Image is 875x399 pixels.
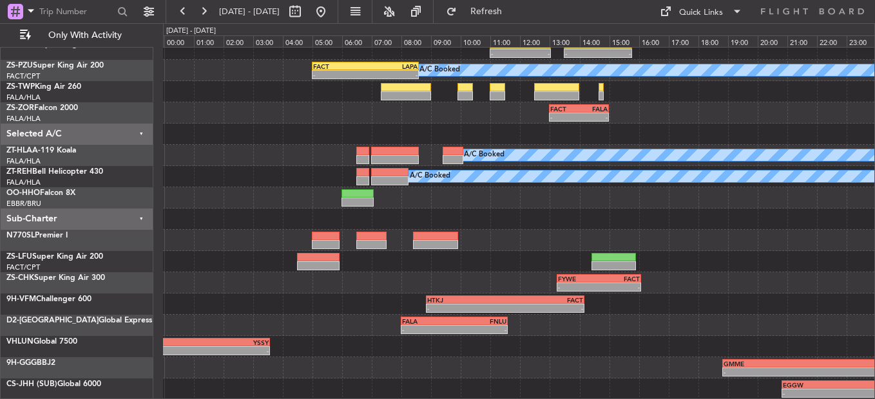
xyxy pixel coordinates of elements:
[550,113,579,121] div: -
[402,317,454,325] div: FALA
[419,60,460,80] div: A/C Booked
[427,296,505,304] div: HTKJ
[610,35,639,47] div: 15:00
[6,189,75,197] a: OO-HHOFalcon 8X
[6,274,105,282] a: ZS-CHKSuper King Air 300
[491,50,520,57] div: -
[521,50,550,57] div: -
[6,232,35,239] span: N770SL
[6,199,41,209] a: EBBR/BRU
[6,62,33,70] span: ZS-PZU
[6,114,41,124] a: FALA/HLA
[550,105,579,113] div: FACT
[6,104,78,112] a: ZS-ZORFalcon 2000
[83,339,269,346] div: YSSY
[34,31,136,40] span: Only With Activity
[454,326,506,333] div: -
[520,35,550,47] div: 12:00
[6,83,81,91] a: ZS-TWPKing Air 260
[758,35,787,47] div: 20:00
[427,304,505,312] div: -
[550,35,579,47] div: 13:00
[164,35,194,47] div: 00:00
[505,296,583,304] div: FACT
[410,167,450,186] div: A/C Booked
[166,26,216,37] div: [DATE] - [DATE]
[558,275,599,283] div: FYWE
[459,7,514,16] span: Refresh
[365,62,418,70] div: LAPA
[579,113,608,121] div: -
[461,35,490,47] div: 10:00
[464,145,505,165] div: A/C Booked
[14,25,140,46] button: Only With Activity
[724,368,865,376] div: -
[6,317,99,324] span: D2-[GEOGRAPHIC_DATA]
[365,71,418,79] div: -
[6,156,41,166] a: FALA/HLA
[402,326,454,333] div: -
[6,338,77,346] a: VHLUNGlobal 7500
[558,283,599,291] div: -
[6,93,41,102] a: FALA/HLA
[599,275,639,283] div: FACT
[6,295,91,303] a: 9H-VFMChallenger 600
[219,6,280,17] span: [DATE] - [DATE]
[6,253,103,261] a: ZS-LFUSuper King Air 200
[283,35,312,47] div: 04:00
[194,35,224,47] div: 01:00
[599,283,639,291] div: -
[224,35,253,47] div: 02:00
[431,35,461,47] div: 09:00
[565,50,598,57] div: -
[6,189,40,197] span: OO-HHO
[6,317,152,324] a: D2-[GEOGRAPHIC_DATA]Global Express
[6,147,32,154] span: ZT-HLA
[6,253,32,261] span: ZS-LFU
[6,83,35,91] span: ZS-TWP
[579,105,608,113] div: FALA
[6,338,34,346] span: VHLUN
[440,1,517,22] button: Refresh
[787,35,817,47] div: 21:00
[580,35,610,47] div: 14:00
[669,35,698,47] div: 17:00
[6,295,36,303] span: 9H-VFM
[6,71,40,81] a: FACT/CPT
[6,359,37,367] span: 9H-GGG
[817,35,847,47] div: 22:00
[698,35,728,47] div: 18:00
[6,178,41,187] a: FALA/HLA
[6,380,57,388] span: CS-JHH (SUB)
[6,380,101,388] a: CS-JHH (SUB)Global 6000
[505,304,583,312] div: -
[679,6,723,19] div: Quick Links
[6,104,34,112] span: ZS-ZOR
[6,263,40,272] a: FACT/CPT
[728,35,758,47] div: 19:00
[653,1,749,22] button: Quick Links
[83,347,269,355] div: -
[312,35,342,47] div: 05:00
[253,35,283,47] div: 03:00
[724,360,865,367] div: GMME
[39,2,113,21] input: Trip Number
[6,62,104,70] a: ZS-PZUSuper King Air 200
[313,71,365,79] div: -
[6,168,103,176] a: ZT-REHBell Helicopter 430
[372,35,401,47] div: 07:00
[490,35,520,47] div: 11:00
[6,147,76,154] a: ZT-HLAA-119 Koala
[598,50,631,57] div: -
[313,62,365,70] div: FACT
[401,35,431,47] div: 08:00
[6,232,68,239] a: N770SLPremier I
[6,274,34,282] span: ZS-CHK
[639,35,669,47] div: 16:00
[342,35,372,47] div: 06:00
[6,359,55,367] a: 9H-GGGBBJ2
[6,168,32,176] span: ZT-REH
[454,317,506,325] div: FNLU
